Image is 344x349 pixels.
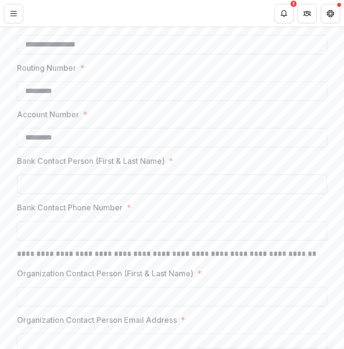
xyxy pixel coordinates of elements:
[17,268,193,279] p: Organization Contact Person (First & Last Name)
[17,202,123,213] p: Bank Contact Phone Number
[17,155,165,167] p: Bank Contact Person (First & Last Name)
[297,4,317,23] button: Partners
[17,62,76,74] p: Routing Number
[4,4,23,23] button: Toggle Menu
[17,314,177,326] p: Organization Contact Person Email Address
[17,109,79,120] p: Account Number
[291,0,297,7] div: 1
[274,4,294,23] button: Notifications
[321,4,340,23] button: Get Help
